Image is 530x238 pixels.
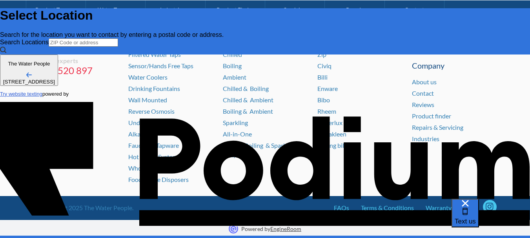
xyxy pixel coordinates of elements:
iframe: podium webchat widget bubble [452,199,530,238]
span: powered by [42,91,69,97]
input: ZIP Code or address [49,38,118,47]
p: The Water People [3,61,55,67]
div: [STREET_ADDRESS] [3,79,55,85]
